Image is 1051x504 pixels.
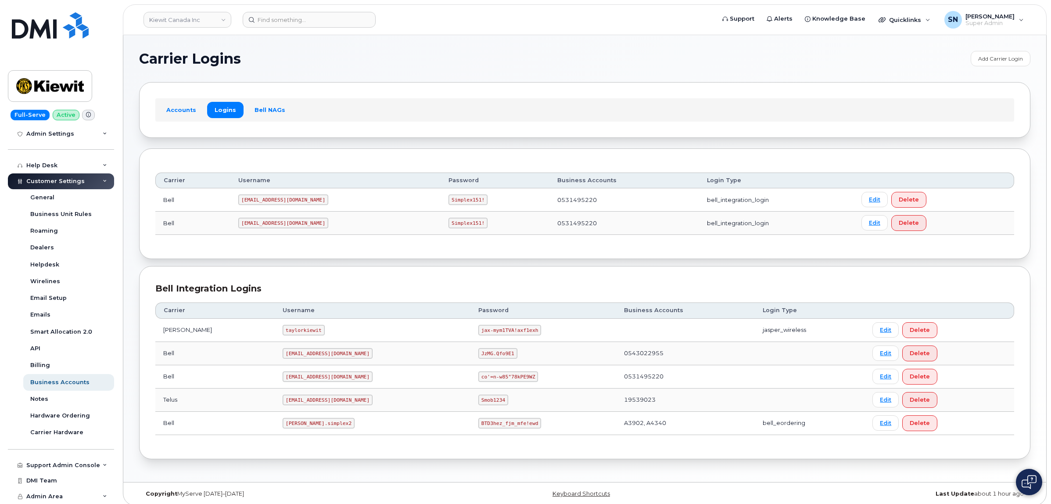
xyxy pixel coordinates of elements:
a: Edit [872,346,899,361]
td: 19539023 [616,389,755,412]
code: [EMAIL_ADDRESS][DOMAIN_NAME] [283,371,373,382]
span: Delete [899,219,919,227]
td: bell_integration_login [699,188,854,212]
code: jax-mym1TVA!axf1exh [478,325,541,335]
th: Password [441,173,549,188]
code: Simplex151! [448,218,488,228]
th: Business Accounts [549,173,699,188]
strong: Copyright [146,490,177,497]
span: Carrier Logins [139,52,241,65]
td: Bell [155,342,275,365]
th: Business Accounts [616,302,755,318]
a: Accounts [159,102,204,118]
button: Delete [902,415,937,431]
span: Delete [910,349,930,357]
code: Smob1234 [478,395,508,405]
td: Bell [155,412,275,435]
code: [EMAIL_ADDRESS][DOMAIN_NAME] [283,348,373,359]
span: Delete [910,372,930,381]
a: Edit [861,215,888,230]
code: [EMAIL_ADDRESS][DOMAIN_NAME] [238,218,328,228]
code: BTD3hez_fjm_mfe!ewd [478,418,541,428]
td: Bell [155,212,230,235]
th: Login Type [755,302,864,318]
code: JzMG.Qfo9E1 [478,348,517,359]
td: 0531495220 [549,212,699,235]
td: jasper_wireless [755,319,864,342]
span: Delete [910,419,930,427]
code: taylorkiewit [283,325,324,335]
td: 0531495220 [616,365,755,389]
th: Username [230,173,441,188]
td: Telus [155,389,275,412]
button: Delete [902,369,937,385]
a: Edit [861,192,888,207]
th: Carrier [155,173,230,188]
td: [PERSON_NAME] [155,319,275,342]
span: Delete [910,396,930,404]
a: Keyboard Shortcuts [552,490,610,497]
div: MyServe [DATE]–[DATE] [139,490,436,497]
code: [PERSON_NAME].simplex2 [283,418,355,428]
td: A3902, A4340 [616,412,755,435]
button: Delete [891,192,926,208]
div: about 1 hour ago [733,490,1030,497]
th: Password [470,302,616,318]
code: Simplex151! [448,194,488,205]
button: Delete [902,322,937,338]
td: 0531495220 [549,188,699,212]
button: Delete [891,215,926,231]
button: Delete [902,392,937,408]
strong: Last Update [936,490,974,497]
span: Delete [910,326,930,334]
code: [EMAIL_ADDRESS][DOMAIN_NAME] [283,395,373,405]
div: Bell Integration Logins [155,282,1014,295]
td: Bell [155,365,275,389]
th: Login Type [699,173,854,188]
th: Carrier [155,302,275,318]
td: Bell [155,188,230,212]
a: Add Carrier Login [971,51,1030,66]
a: Logins [207,102,244,118]
button: Delete [902,346,937,361]
span: Delete [899,195,919,204]
code: [EMAIL_ADDRESS][DOMAIN_NAME] [238,194,328,205]
a: Edit [872,322,899,338]
th: Username [275,302,470,318]
a: Bell NAGs [247,102,293,118]
td: bell_integration_login [699,212,854,235]
img: Open chat [1022,475,1037,489]
code: co'=n-w85"78kPE9WZ [478,371,538,382]
a: Edit [872,369,899,384]
td: 0543022955 [616,342,755,365]
a: Edit [872,392,899,407]
a: Edit [872,415,899,431]
td: bell_eordering [755,412,864,435]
